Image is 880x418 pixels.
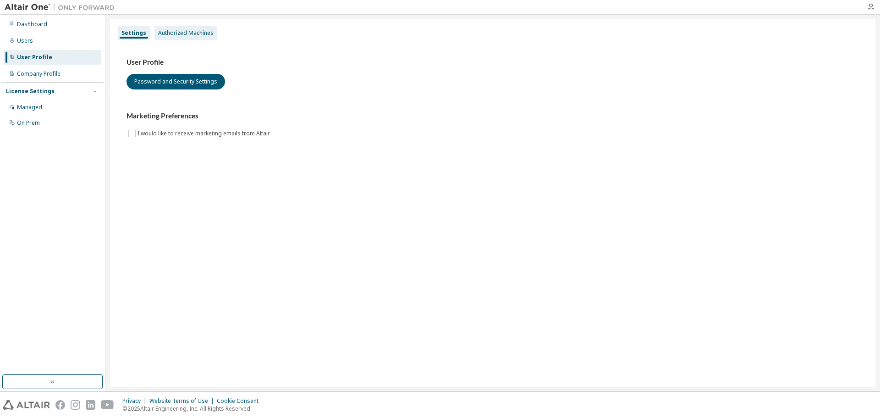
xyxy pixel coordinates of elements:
label: I would like to receive marketing emails from Altair [137,128,272,139]
div: License Settings [6,88,55,95]
div: Settings [121,29,146,37]
p: © 2025 Altair Engineering, Inc. All Rights Reserved. [122,405,264,412]
div: On Prem [17,119,40,127]
div: Company Profile [17,70,60,78]
img: facebook.svg [55,400,65,410]
h3: Marketing Preferences [126,111,859,121]
img: youtube.svg [101,400,114,410]
h3: User Profile [126,58,859,67]
img: altair_logo.svg [3,400,50,410]
button: Password and Security Settings [126,74,225,89]
div: Managed [17,104,42,111]
img: linkedin.svg [86,400,95,410]
div: Cookie Consent [217,397,264,405]
div: Privacy [122,397,149,405]
img: Altair One [5,3,119,12]
div: Authorized Machines [158,29,214,37]
div: Dashboard [17,21,47,28]
div: Users [17,37,33,45]
img: instagram.svg [71,400,80,410]
div: User Profile [17,54,52,61]
div: Website Terms of Use [149,397,217,405]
